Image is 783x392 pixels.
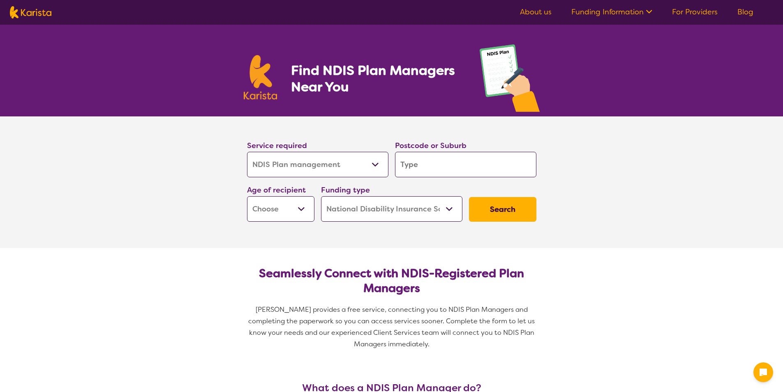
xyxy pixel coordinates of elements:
[248,305,536,348] span: [PERSON_NAME] provides a free service, connecting you to NDIS Plan Managers and completing the pa...
[247,141,307,151] label: Service required
[395,141,467,151] label: Postcode or Suburb
[571,7,652,17] a: Funding Information
[291,62,463,95] h1: Find NDIS Plan Managers Near You
[395,152,536,177] input: Type
[520,7,552,17] a: About us
[244,55,277,100] img: Karista logo
[672,7,718,17] a: For Providers
[321,185,370,195] label: Funding type
[480,44,540,116] img: plan-management
[737,7,753,17] a: Blog
[254,266,530,296] h2: Seamlessly Connect with NDIS-Registered Plan Managers
[10,6,51,19] img: Karista logo
[247,185,306,195] label: Age of recipient
[469,197,536,222] button: Search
